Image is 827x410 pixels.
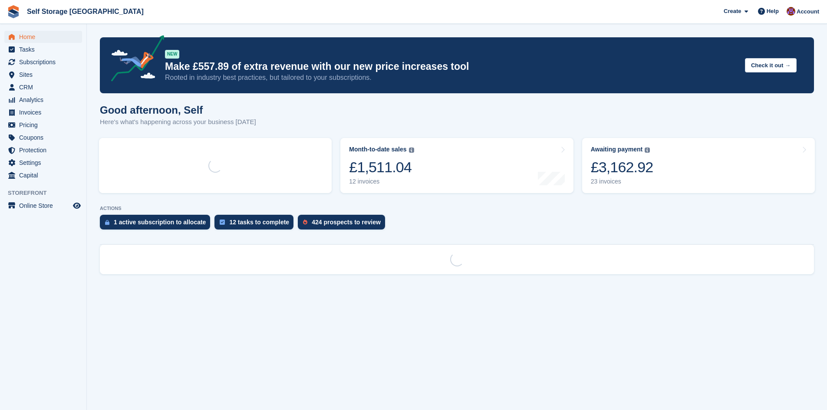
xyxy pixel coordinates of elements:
a: 1 active subscription to allocate [100,215,214,234]
span: Create [724,7,741,16]
a: menu [4,157,82,169]
div: 12 invoices [349,178,414,185]
a: menu [4,106,82,118]
div: Awaiting payment [591,146,643,153]
span: Online Store [19,200,71,212]
a: menu [4,94,82,106]
p: Make £557.89 of extra revenue with our new price increases tool [165,60,738,73]
div: NEW [165,50,179,59]
div: 424 prospects to review [312,219,381,226]
span: Subscriptions [19,56,71,68]
a: menu [4,31,82,43]
a: menu [4,56,82,68]
span: Account [797,7,819,16]
div: 12 tasks to complete [229,219,289,226]
span: Home [19,31,71,43]
span: Tasks [19,43,71,56]
div: 23 invoices [591,178,653,185]
img: icon-info-grey-7440780725fd019a000dd9b08b2336e03edf1995a4989e88bcd33f0948082b44.svg [645,148,650,153]
a: menu [4,131,82,144]
span: CRM [19,81,71,93]
h1: Good afternoon, Self [100,104,256,116]
a: 424 prospects to review [298,215,389,234]
img: stora-icon-8386f47178a22dfd0bd8f6a31ec36ba5ce8667c1dd55bd0f319d3a0aa187defe.svg [7,5,20,18]
img: task-75834270c22a3079a89374b754ae025e5fb1db73e45f91037f5363f120a921f8.svg [220,220,225,225]
img: price-adjustments-announcement-icon-8257ccfd72463d97f412b2fc003d46551f7dbcb40ab6d574587a9cd5c0d94... [104,35,165,85]
span: Protection [19,144,71,156]
a: menu [4,144,82,156]
a: menu [4,81,82,93]
a: Preview store [72,200,82,211]
a: Month-to-date sales £1,511.04 12 invoices [340,138,573,193]
span: Capital [19,169,71,181]
p: Rooted in industry best practices, but tailored to your subscriptions. [165,73,738,82]
button: Check it out → [745,58,797,72]
div: £3,162.92 [591,158,653,176]
p: ACTIONS [100,206,814,211]
div: £1,511.04 [349,158,414,176]
p: Here's what's happening across your business [DATE] [100,117,256,127]
a: Self Storage [GEOGRAPHIC_DATA] [23,4,147,19]
a: menu [4,43,82,56]
span: Settings [19,157,71,169]
a: 12 tasks to complete [214,215,298,234]
img: active_subscription_to_allocate_icon-d502201f5373d7db506a760aba3b589e785aa758c864c3986d89f69b8ff3... [105,220,109,225]
a: menu [4,200,82,212]
div: Month-to-date sales [349,146,406,153]
a: menu [4,119,82,131]
span: Invoices [19,106,71,118]
img: prospect-51fa495bee0391a8d652442698ab0144808aea92771e9ea1ae160a38d050c398.svg [303,220,307,225]
span: Help [767,7,779,16]
span: Coupons [19,131,71,144]
div: 1 active subscription to allocate [114,219,206,226]
a: Awaiting payment £3,162.92 23 invoices [582,138,815,193]
span: Analytics [19,94,71,106]
a: menu [4,69,82,81]
span: Sites [19,69,71,81]
a: menu [4,169,82,181]
span: Pricing [19,119,71,131]
img: icon-info-grey-7440780725fd019a000dd9b08b2336e03edf1995a4989e88bcd33f0948082b44.svg [409,148,414,153]
span: Storefront [8,189,86,197]
img: Self Storage Assistant [787,7,795,16]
